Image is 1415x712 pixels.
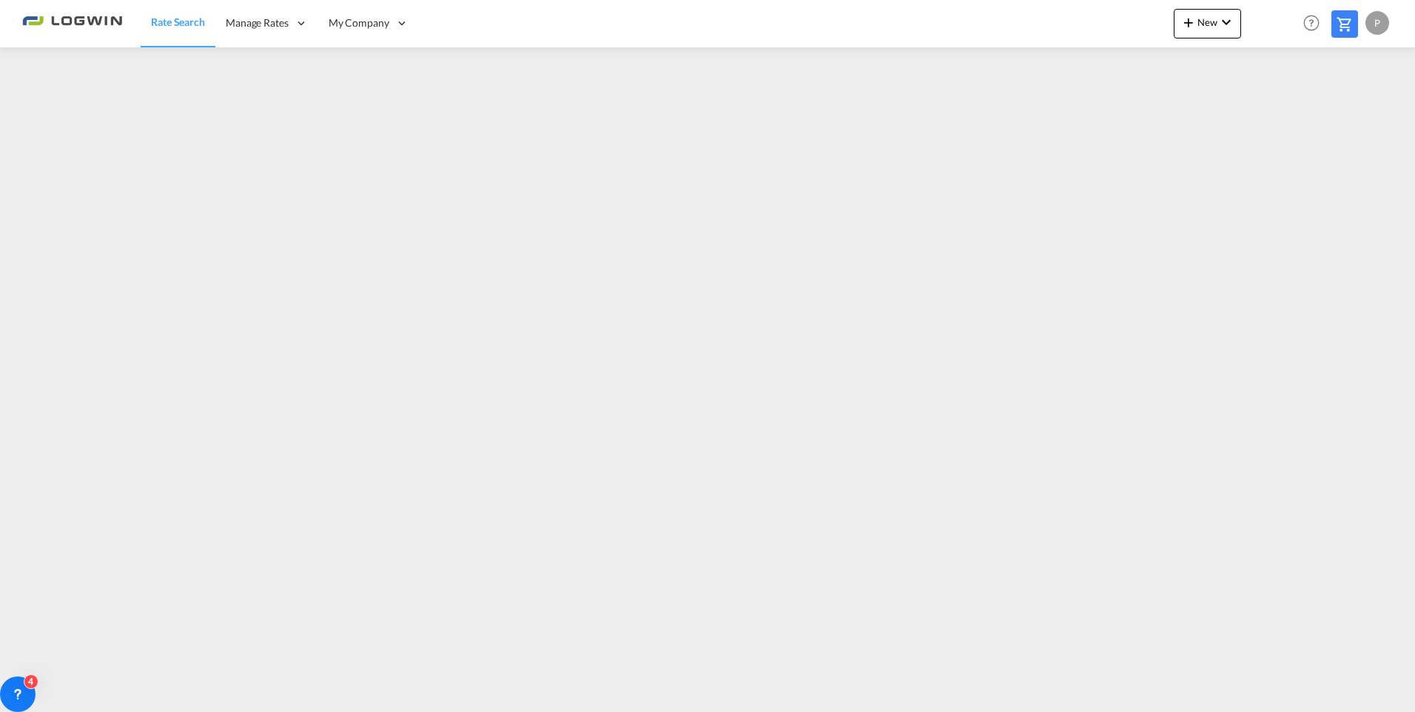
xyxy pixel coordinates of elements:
[1299,10,1331,37] div: Help
[22,7,122,40] img: 2761ae10d95411efa20a1f5e0282d2d7.png
[226,16,289,30] span: Manage Rates
[1174,9,1241,38] button: icon-plus 400-fgNewicon-chevron-down
[1365,11,1389,35] div: P
[151,16,205,28] span: Rate Search
[1180,16,1235,28] span: New
[1299,10,1324,36] span: Help
[1180,13,1197,31] md-icon: icon-plus 400-fg
[329,16,389,30] span: My Company
[1217,13,1235,31] md-icon: icon-chevron-down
